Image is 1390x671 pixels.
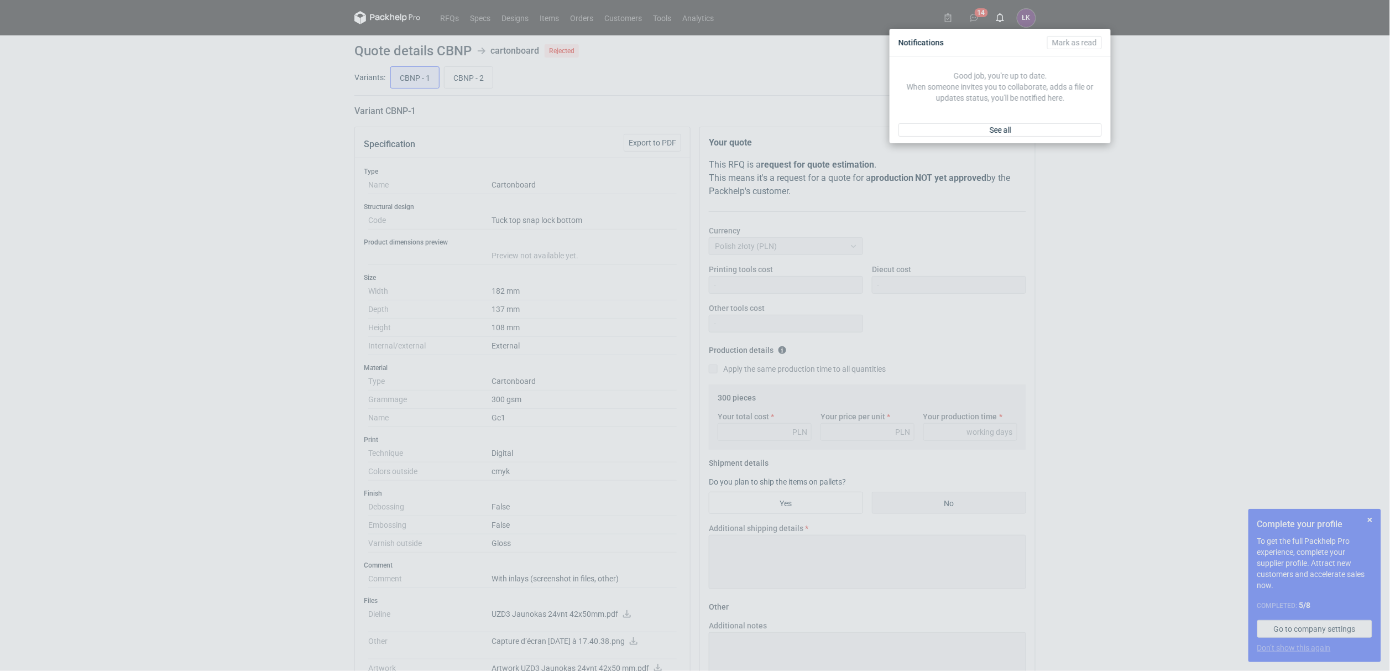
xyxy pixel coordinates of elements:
span: Mark as read [1052,39,1097,46]
div: Notifications [894,33,1106,52]
p: Good job, you're up to date. When someone invites you to collaborate, adds a file or updates stat... [903,70,1098,103]
button: Mark as read [1047,36,1102,49]
span: See all [990,126,1011,134]
a: See all [898,123,1102,137]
